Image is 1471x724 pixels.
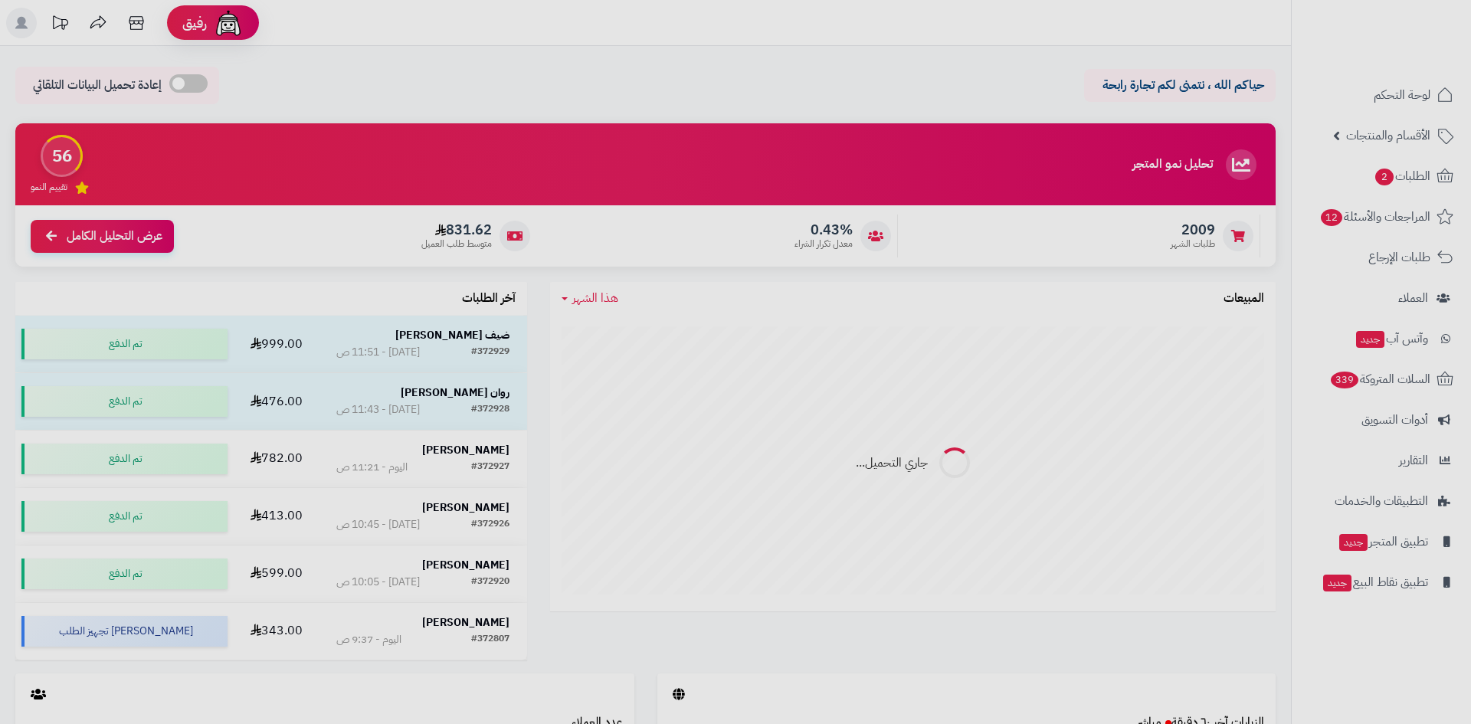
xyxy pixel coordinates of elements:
[1301,280,1462,316] a: العملاء
[1301,158,1462,195] a: الطلبات2
[336,345,420,360] div: [DATE] - 11:51 ص
[401,385,509,401] strong: روان [PERSON_NAME]
[336,517,420,532] div: [DATE] - 10:45 ص
[421,221,492,238] span: 831.62
[336,460,408,475] div: اليوم - 11:21 ص
[21,616,228,647] div: [PERSON_NAME] تجهيز الطلب
[234,316,319,372] td: 999.00
[471,460,509,475] div: #372927
[1374,165,1430,187] span: الطلبات
[234,488,319,545] td: 413.00
[856,454,928,472] div: جاري التحميل...
[1301,77,1462,113] a: لوحة التحكم
[1171,221,1215,238] span: 2009
[1301,523,1462,560] a: تطبيق المتجرجديد
[234,431,319,487] td: 782.00
[182,14,207,32] span: رفيق
[421,238,492,251] span: متوسط طلب العميل
[794,238,853,251] span: معدل تكرار الشراء
[234,373,319,430] td: 476.00
[1301,361,1462,398] a: السلات المتروكة339
[1323,575,1351,591] span: جديد
[471,632,509,647] div: #372807
[422,557,509,573] strong: [PERSON_NAME]
[1319,206,1430,228] span: المراجعات والأسئلة
[471,345,509,360] div: #372929
[336,575,420,590] div: [DATE] - 10:05 ص
[1356,331,1384,348] span: جديد
[1301,483,1462,519] a: التطبيقات والخدمات
[395,327,509,343] strong: ضيف [PERSON_NAME]
[1301,564,1462,601] a: تطبيق نقاط البيعجديد
[336,632,401,647] div: اليوم - 9:37 ص
[1224,292,1264,306] h3: المبيعات
[1335,490,1428,512] span: التطبيقات والخدمات
[422,500,509,516] strong: [PERSON_NAME]
[471,517,509,532] div: #372926
[562,290,618,307] a: هذا الشهر
[471,402,509,418] div: #372928
[1355,328,1428,349] span: وآتس آب
[1331,372,1358,388] span: 339
[33,77,162,94] span: إعادة تحميل البيانات التلقائي
[21,329,228,359] div: تم الدفع
[1096,77,1264,94] p: حياكم الله ، نتمنى لكم تجارة رابحة
[31,181,67,194] span: تقييم النمو
[1339,534,1368,551] span: جديد
[21,386,228,417] div: تم الدفع
[422,442,509,458] strong: [PERSON_NAME]
[1322,572,1428,593] span: تطبيق نقاط البيع
[422,614,509,631] strong: [PERSON_NAME]
[462,292,516,306] h3: آخر الطلبات
[1375,169,1394,185] span: 2
[471,575,509,590] div: #372920
[1171,238,1215,251] span: طلبات الشهر
[234,545,319,602] td: 599.00
[1301,198,1462,235] a: المراجعات والأسئلة12
[1301,401,1462,438] a: أدوات التسويق
[572,289,618,307] span: هذا الشهر
[336,402,420,418] div: [DATE] - 11:43 ص
[31,220,174,253] a: عرض التحليل الكامل
[1329,369,1430,390] span: السلات المتروكة
[1301,320,1462,357] a: وآتس آبجديد
[1338,531,1428,552] span: تطبيق المتجر
[1361,409,1428,431] span: أدوات التسويق
[21,559,228,589] div: تم الدفع
[1321,209,1342,226] span: 12
[21,501,228,532] div: تم الدفع
[794,221,853,238] span: 0.43%
[1398,287,1428,309] span: العملاء
[234,603,319,660] td: 343.00
[67,228,162,245] span: عرض التحليل الكامل
[1301,239,1462,276] a: طلبات الإرجاع
[1399,450,1428,471] span: التقارير
[1346,125,1430,146] span: الأقسام والمنتجات
[1368,247,1430,268] span: طلبات الإرجاع
[41,8,79,42] a: تحديثات المنصة
[1374,84,1430,106] span: لوحة التحكم
[1301,442,1462,479] a: التقارير
[213,8,244,38] img: ai-face.png
[21,444,228,474] div: تم الدفع
[1132,158,1213,172] h3: تحليل نمو المتجر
